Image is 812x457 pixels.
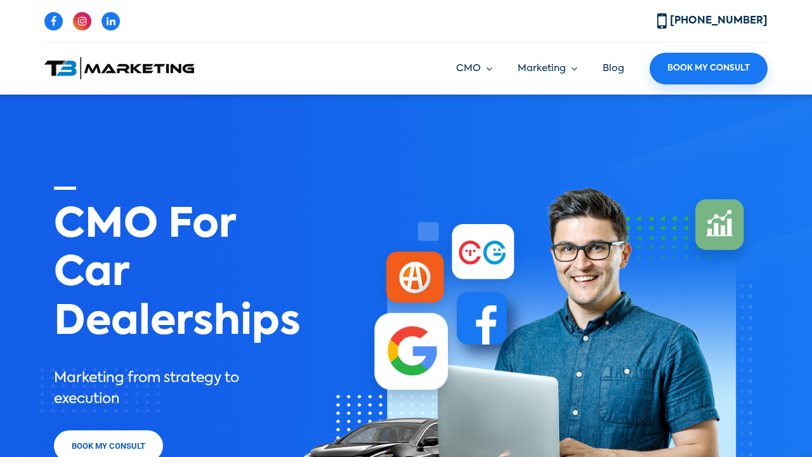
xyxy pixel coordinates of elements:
img: T3 Marketing [44,57,194,79]
a: [PHONE_NUMBER] [657,16,768,26]
h1: CMO For Car Dealerships [54,187,276,348]
p: Marketing from strategy to execution [54,368,276,410]
a: Marketing [518,62,577,76]
a: Blog [603,63,624,73]
a: Book My Consult [650,53,768,84]
a: CMO [456,62,492,76]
